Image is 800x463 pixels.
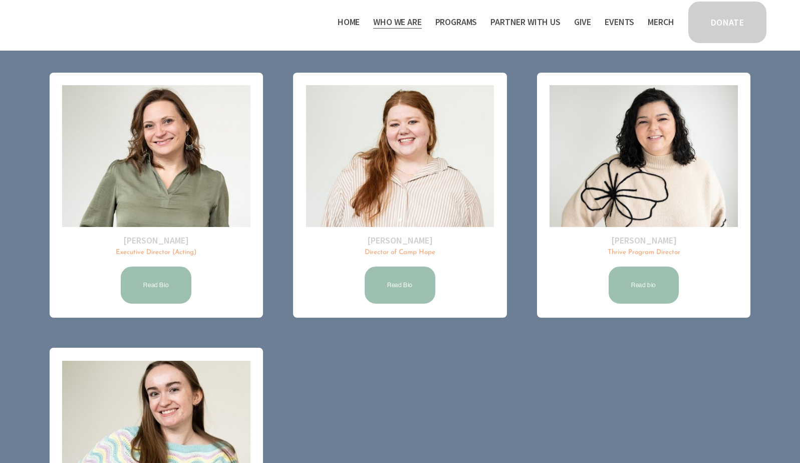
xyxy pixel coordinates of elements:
[574,14,591,30] a: Give
[490,14,560,30] a: folder dropdown
[435,15,477,30] span: Programs
[648,14,674,30] a: Merch
[306,248,494,258] p: Director of Camp Hope
[605,14,634,30] a: Events
[306,235,494,246] h2: [PERSON_NAME]
[373,15,421,30] span: Who We Are
[607,265,680,305] a: Read bio
[550,248,737,258] p: Thrive Program Director
[550,235,737,246] h2: [PERSON_NAME]
[490,15,560,30] span: Partner With Us
[363,265,437,305] a: Read Bio
[338,14,360,30] a: Home
[435,14,477,30] a: folder dropdown
[119,265,193,305] a: Read Bio
[373,14,421,30] a: folder dropdown
[62,248,250,258] p: Executive Director (Acting)
[62,235,250,246] h2: [PERSON_NAME]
